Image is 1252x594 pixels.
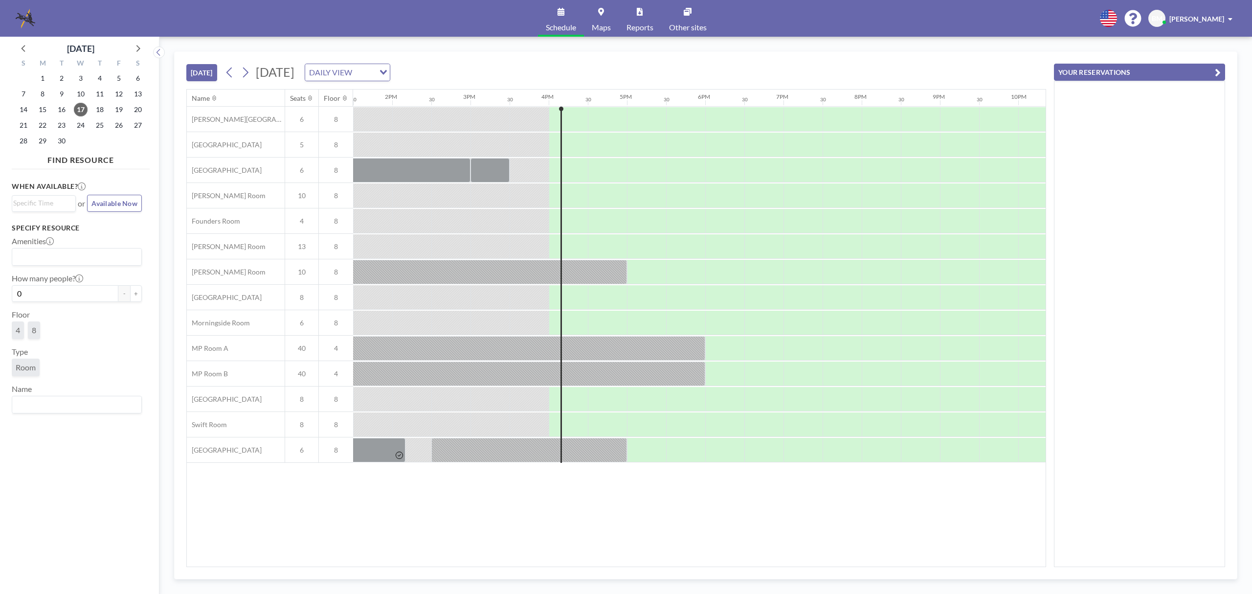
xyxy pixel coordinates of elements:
[12,384,32,394] label: Name
[118,285,130,302] button: -
[17,134,30,148] span: Sunday, September 28, 2025
[319,395,353,404] span: 8
[307,66,354,79] span: DAILY VIEW
[187,344,228,353] span: MP Room A
[319,344,353,353] span: 4
[12,151,150,165] h4: FIND RESOURCE
[187,293,262,302] span: [GEOGRAPHIC_DATA]
[16,9,35,28] img: organization-logo
[17,87,30,101] span: Sunday, September 7, 2025
[290,94,306,103] div: Seats
[67,42,94,55] div: [DATE]
[385,93,397,100] div: 2PM
[285,344,318,353] span: 40
[12,274,83,283] label: How many people?
[87,195,142,212] button: Available Now
[319,166,353,175] span: 8
[55,87,68,101] span: Tuesday, September 9, 2025
[669,23,707,31] span: Other sites
[93,71,107,85] span: Thursday, September 4, 2025
[192,94,210,103] div: Name
[14,58,33,70] div: S
[541,93,554,100] div: 4PM
[285,242,318,251] span: 13
[507,96,513,103] div: 30
[187,191,266,200] span: [PERSON_NAME] Room
[36,134,49,148] span: Monday, September 29, 2025
[1169,15,1224,23] span: [PERSON_NAME]
[187,217,240,226] span: Founders Room
[285,217,318,226] span: 4
[12,224,142,232] h3: Specify resource
[187,369,228,378] span: MP Room B
[187,446,262,455] span: [GEOGRAPHIC_DATA]
[1054,64,1225,81] button: YOUR RESERVATIONS
[285,319,318,327] span: 6
[319,242,353,251] span: 8
[355,66,374,79] input: Search for option
[131,71,145,85] span: Saturday, September 6, 2025
[131,103,145,116] span: Saturday, September 20, 2025
[285,166,318,175] span: 6
[74,103,88,116] span: Wednesday, September 17, 2025
[13,251,136,263] input: Search for option
[13,398,136,411] input: Search for option
[93,87,107,101] span: Thursday, September 11, 2025
[187,242,266,251] span: [PERSON_NAME] Room
[776,93,788,100] div: 7PM
[187,420,227,429] span: Swift Room
[36,71,49,85] span: Monday, September 1, 2025
[187,115,285,124] span: [PERSON_NAME][GEOGRAPHIC_DATA]
[55,134,68,148] span: Tuesday, September 30, 2025
[187,395,262,404] span: [GEOGRAPHIC_DATA]
[36,87,49,101] span: Monday, September 8, 2025
[626,23,653,31] span: Reports
[429,96,435,103] div: 30
[186,64,217,81] button: [DATE]
[285,395,318,404] span: 8
[17,103,30,116] span: Sunday, September 14, 2025
[351,96,357,103] div: 30
[319,268,353,276] span: 8
[130,285,142,302] button: +
[324,94,340,103] div: Floor
[12,347,28,357] label: Type
[285,115,318,124] span: 6
[131,87,145,101] span: Saturday, September 13, 2025
[36,103,49,116] span: Monday, September 15, 2025
[93,103,107,116] span: Thursday, September 18, 2025
[285,191,318,200] span: 10
[620,93,632,100] div: 5PM
[463,93,475,100] div: 3PM
[285,268,318,276] span: 10
[319,191,353,200] span: 8
[36,118,49,132] span: Monday, September 22, 2025
[319,420,353,429] span: 8
[71,58,90,70] div: W
[16,363,36,372] span: Room
[820,96,826,103] div: 30
[13,198,70,208] input: Search for option
[74,87,88,101] span: Wednesday, September 10, 2025
[319,293,353,302] span: 8
[319,217,353,226] span: 8
[187,268,266,276] span: [PERSON_NAME] Room
[33,58,52,70] div: M
[319,319,353,327] span: 8
[319,369,353,378] span: 4
[32,325,36,335] span: 8
[319,446,353,455] span: 8
[187,319,250,327] span: Morningside Room
[55,103,68,116] span: Tuesday, September 16, 2025
[256,65,294,79] span: [DATE]
[933,93,945,100] div: 9PM
[91,199,137,207] span: Available Now
[305,64,390,81] div: Search for option
[285,420,318,429] span: 8
[285,140,318,149] span: 5
[664,96,670,103] div: 30
[112,103,126,116] span: Friday, September 19, 2025
[1152,14,1163,23] span: BM
[319,140,353,149] span: 8
[285,293,318,302] span: 8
